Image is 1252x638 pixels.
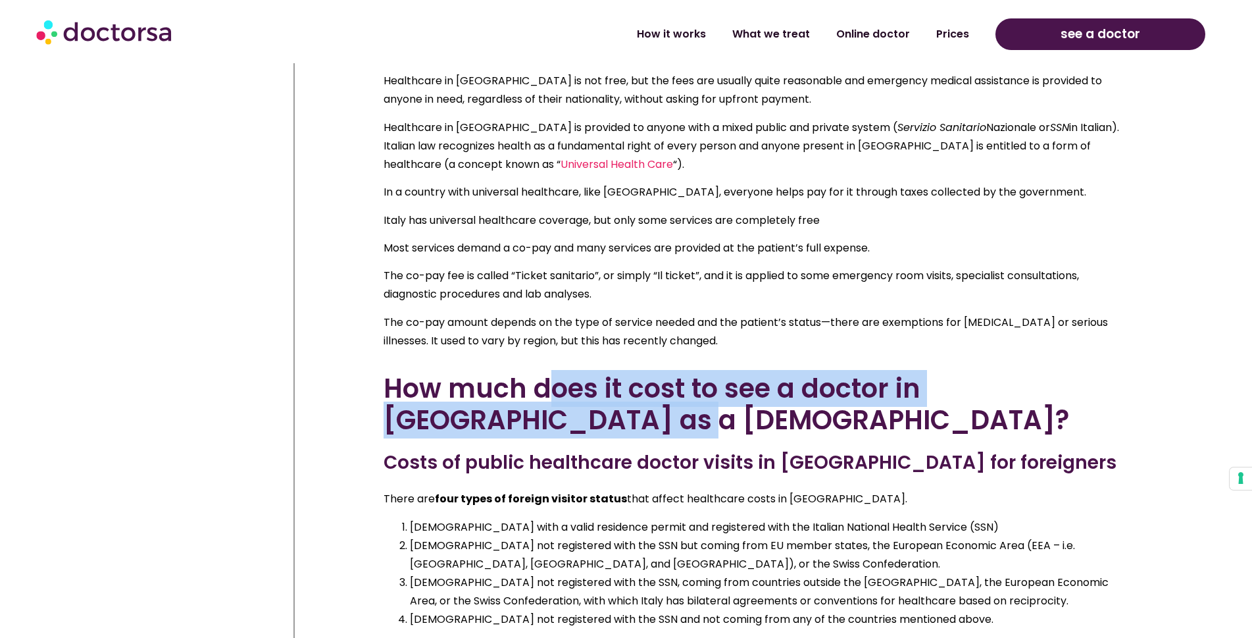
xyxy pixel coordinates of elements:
h2: How much does it cost to see a doctor in [GEOGRAPHIC_DATA] as a [DEMOGRAPHIC_DATA]? [384,373,1120,436]
span: “). [673,157,684,172]
a: Prices [923,19,982,49]
a: What we treat [719,19,823,49]
p: In a country with universal healthcare, like [GEOGRAPHIC_DATA], everyone helps pay for it through... [384,183,1120,201]
p: The co-pay fee is called “Ticket sanitario”, or simply “Il ticket”, and it is applied to some eme... [384,267,1120,304]
button: Your consent preferences for tracking technologies [1230,467,1252,490]
i: Servizio Sanitario [897,120,986,135]
p: Italy has universal healthcare coverage, but only some services are completely free [384,211,1120,230]
p: The co-pay amount depends on the type of service needed and the patient’s status—there are exempt... [384,313,1120,350]
i: SSN [1050,120,1069,135]
li: [DEMOGRAPHIC_DATA] not registered with the SSN but coming from EU member states, the European Eco... [410,537,1120,573]
strong: four types of foreign visitor status [435,491,627,506]
h3: Costs of public healthcare doctor visits in [GEOGRAPHIC_DATA] for foreigners [384,449,1120,477]
li: [DEMOGRAPHIC_DATA] not registered with the SSN, coming from countries outside the [GEOGRAPHIC_DAT... [410,573,1120,610]
span: see a doctor [1061,24,1140,45]
p: There are that affect healthcare costs in [GEOGRAPHIC_DATA]. [384,490,1120,508]
li: [DEMOGRAPHIC_DATA] not registered with the SSN and not coming from any of the countries mentioned... [410,610,1120,629]
li: [DEMOGRAPHIC_DATA] with a valid residence permit and registered with the Italian National Health ... [410,518,1120,537]
a: see a doctor [995,18,1205,50]
p: Most services demand a co-pay and many services are provided at the patient’s full expense. [384,239,1120,257]
span: Healthcare in [GEOGRAPHIC_DATA] is not free, but the fees are usually quite reasonable and emerge... [384,73,1102,107]
a: Universal Health Care [561,157,673,172]
a: Online doctor [823,19,923,49]
nav: Menu [324,19,982,49]
span: Healthcare in [GEOGRAPHIC_DATA] is provided to anyone with a mixed public and private system ( Na... [384,120,1119,172]
a: How it works [624,19,719,49]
